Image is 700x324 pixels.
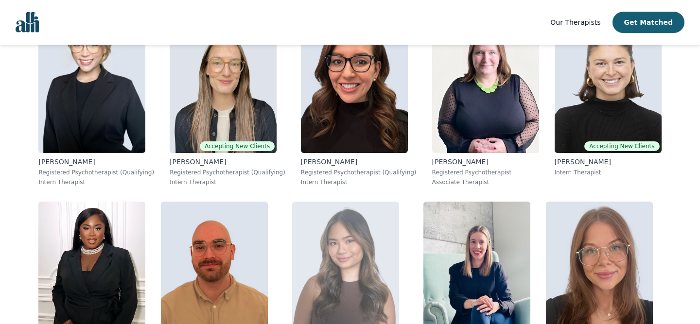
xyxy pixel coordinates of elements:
img: alli logo [16,12,39,33]
span: Our Therapists [550,18,600,26]
a: Jessie_MacAlpine Shearer[PERSON_NAME]Registered PsychotherapistAssociate Therapist [424,5,547,194]
img: Holly_Gunn [170,13,277,153]
img: Jessie_MacAlpine Shearer [432,13,539,153]
button: Get Matched [612,12,684,33]
p: Associate Therapist [432,178,539,186]
img: Abby_Tait [555,13,662,153]
span: Accepting New Clients [200,141,275,151]
a: Holly_GunnAccepting New Clients[PERSON_NAME]Registered Psychotherapist (Qualifying)Intern Therapist [162,5,293,194]
p: [PERSON_NAME] [555,157,662,167]
p: [PERSON_NAME] [432,157,539,167]
a: Olivia_Moore[PERSON_NAME]Registered Psychotherapist (Qualifying)Intern Therapist [31,5,162,194]
p: Registered Psychotherapist (Qualifying) [301,169,417,176]
p: Intern Therapist [555,169,662,176]
p: Registered Psychotherapist (Qualifying) [170,169,285,176]
p: Registered Psychotherapist (Qualifying) [38,169,154,176]
img: Minerva_Acevedo [301,13,408,153]
p: Registered Psychotherapist [432,169,539,176]
img: Olivia_Moore [38,13,145,153]
p: Intern Therapist [38,178,154,186]
p: [PERSON_NAME] [170,157,285,167]
p: [PERSON_NAME] [301,157,417,167]
a: Our Therapists [550,17,600,28]
a: Minerva_Acevedo[PERSON_NAME]Registered Psychotherapist (Qualifying)Intern Therapist [293,5,424,194]
p: [PERSON_NAME] [38,157,154,167]
span: Accepting New Clients [584,141,659,151]
a: Abby_TaitAccepting New Clients[PERSON_NAME]Intern Therapist [547,5,669,194]
p: Intern Therapist [170,178,285,186]
p: Intern Therapist [301,178,417,186]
